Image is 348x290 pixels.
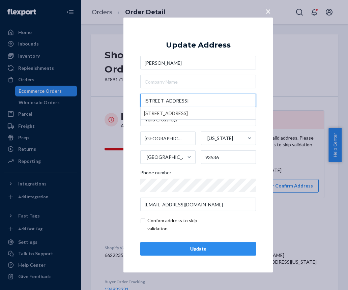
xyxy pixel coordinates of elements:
[140,75,256,88] input: Company Name
[140,132,196,145] input: City
[265,5,271,17] span: ×
[166,41,231,49] div: Update Address
[140,56,256,69] input: First & Last Name
[146,150,147,164] input: [GEOGRAPHIC_DATA]
[147,154,186,161] div: [GEOGRAPHIC_DATA]
[146,245,250,252] div: Update
[140,169,171,179] span: Phone number
[140,94,256,107] input: [STREET_ADDRESS]
[144,107,252,119] div: [STREET_ADDRESS]
[207,135,233,142] div: [US_STATE]
[201,150,256,164] input: ZIP Code
[140,242,256,256] button: Update
[140,198,256,211] input: Email (Only Required for International)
